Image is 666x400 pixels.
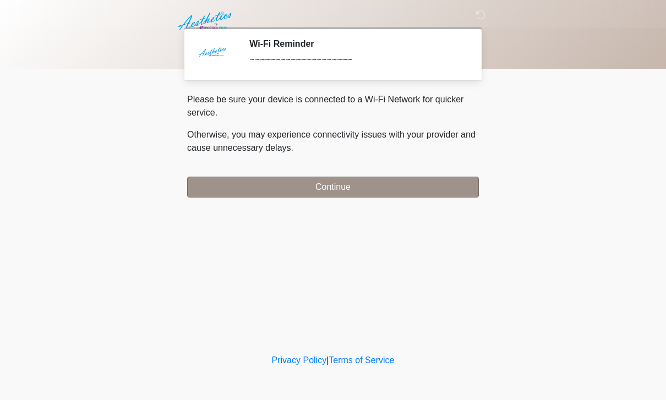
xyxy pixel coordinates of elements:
[249,53,462,67] div: ~~~~~~~~~~~~~~~~~~~~
[326,355,329,365] a: |
[195,39,228,72] img: Agent Avatar
[272,355,327,365] a: Privacy Policy
[329,355,394,365] a: Terms of Service
[187,177,479,198] button: Continue
[187,128,479,155] p: Otherwise, you may experience connectivity issues with your provider and cause unnecessary delays
[176,8,236,34] img: Aesthetics by Emediate Cure Logo
[187,93,479,119] p: Please be sure your device is connected to a Wi-Fi Network for quicker service.
[291,143,293,152] span: .
[249,39,462,49] h2: Wi-Fi Reminder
